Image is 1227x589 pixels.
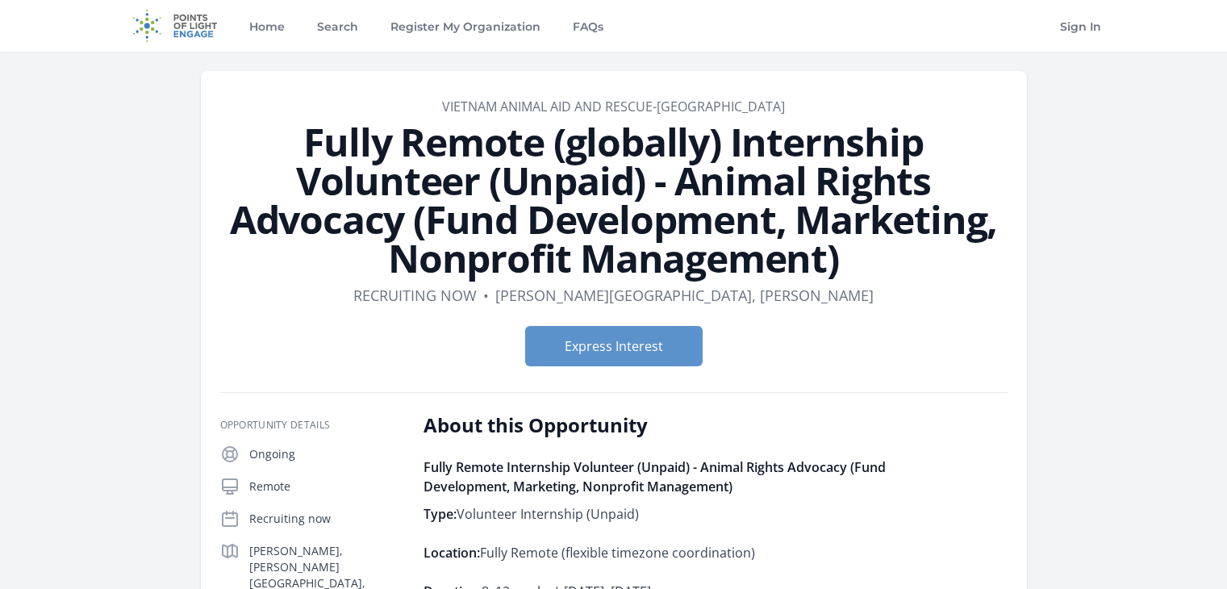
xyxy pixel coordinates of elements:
p: Volunteer Internship (Unpaid) [424,503,895,525]
p: Recruiting now [249,511,398,527]
a: Vietnam Animal Aid and Rescue-[GEOGRAPHIC_DATA] [442,98,785,115]
strong: Fully Remote Internship Volunteer (Unpaid) - Animal Rights Advocacy (Fund Development, Marketing,... [424,458,886,495]
h3: Opportunity Details [220,419,398,432]
strong: Type: [424,505,457,523]
h1: Fully Remote (globally) Internship Volunteer (Unpaid) - Animal Rights Advocacy (Fund Development,... [220,123,1008,278]
strong: Location: [424,544,480,562]
div: • [483,284,489,307]
p: Fully Remote (flexible timezone coordination) [424,541,895,564]
p: Ongoing [249,446,398,462]
dd: Recruiting now [353,284,477,307]
button: Express Interest [525,326,703,366]
h2: About this Opportunity [424,412,895,438]
p: Remote [249,478,398,495]
dd: [PERSON_NAME][GEOGRAPHIC_DATA], [PERSON_NAME] [495,284,874,307]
